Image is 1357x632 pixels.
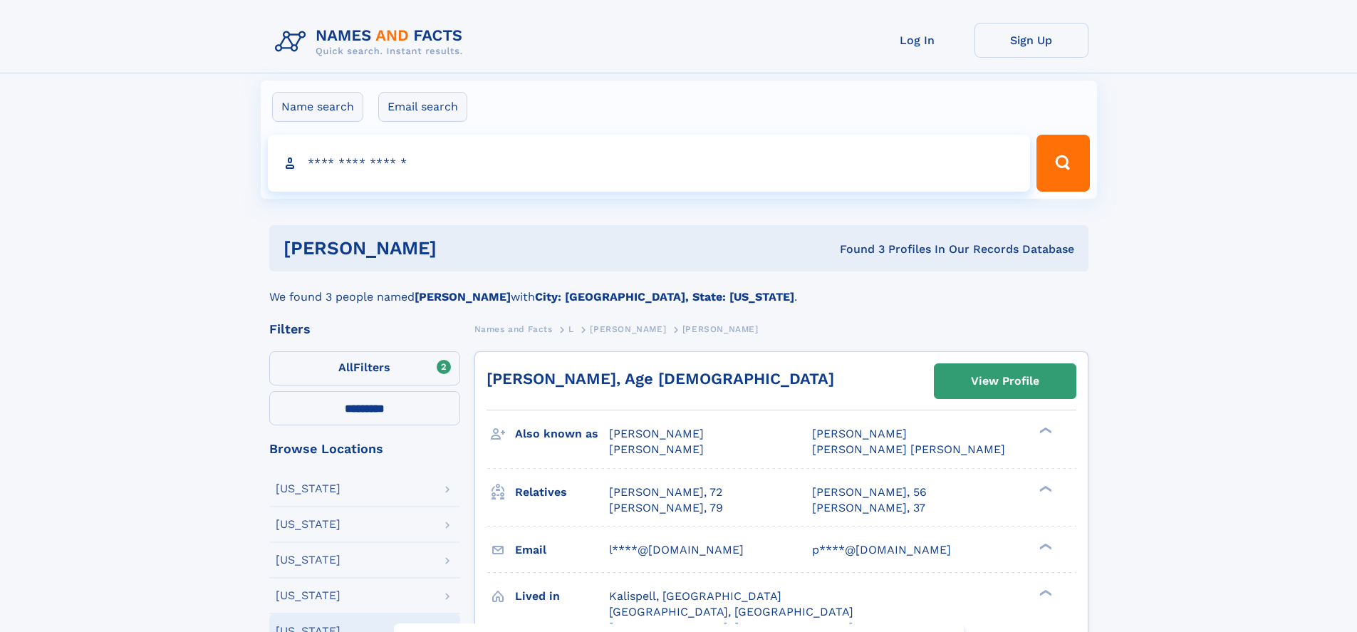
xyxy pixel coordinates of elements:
[1036,542,1053,551] div: ❯
[1036,588,1053,597] div: ❯
[284,239,638,257] h1: [PERSON_NAME]
[609,442,704,456] span: [PERSON_NAME]
[638,242,1074,257] div: Found 3 Profiles In Our Records Database
[935,364,1076,398] a: View Profile
[812,485,927,500] a: [PERSON_NAME], 56
[272,92,363,122] label: Name search
[276,554,340,566] div: [US_STATE]
[338,361,353,374] span: All
[276,519,340,530] div: [US_STATE]
[276,483,340,494] div: [US_STATE]
[269,271,1088,306] div: We found 3 people named with .
[535,290,794,304] b: City: [GEOGRAPHIC_DATA], State: [US_STATE]
[812,442,1005,456] span: [PERSON_NAME] [PERSON_NAME]
[269,323,460,336] div: Filters
[568,320,574,338] a: L
[515,422,609,446] h3: Also known as
[609,485,722,500] a: [PERSON_NAME], 72
[1036,135,1089,192] button: Search Button
[590,324,666,334] span: [PERSON_NAME]
[609,500,723,516] a: [PERSON_NAME], 79
[682,324,759,334] span: [PERSON_NAME]
[269,23,474,61] img: Logo Names and Facts
[378,92,467,122] label: Email search
[974,23,1088,58] a: Sign Up
[568,324,574,334] span: L
[269,351,460,385] label: Filters
[268,135,1031,192] input: search input
[515,538,609,562] h3: Email
[515,480,609,504] h3: Relatives
[515,584,609,608] h3: Lived in
[276,590,340,601] div: [US_STATE]
[415,290,511,304] b: [PERSON_NAME]
[1036,484,1053,493] div: ❯
[812,427,907,440] span: [PERSON_NAME]
[487,370,834,388] a: [PERSON_NAME], Age [DEMOGRAPHIC_DATA]
[474,320,553,338] a: Names and Facts
[269,442,460,455] div: Browse Locations
[590,320,666,338] a: [PERSON_NAME]
[971,365,1039,398] div: View Profile
[609,589,781,603] span: Kalispell, [GEOGRAPHIC_DATA]
[609,427,704,440] span: [PERSON_NAME]
[1036,426,1053,435] div: ❯
[861,23,974,58] a: Log In
[812,500,925,516] a: [PERSON_NAME], 37
[609,605,853,618] span: [GEOGRAPHIC_DATA], [GEOGRAPHIC_DATA]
